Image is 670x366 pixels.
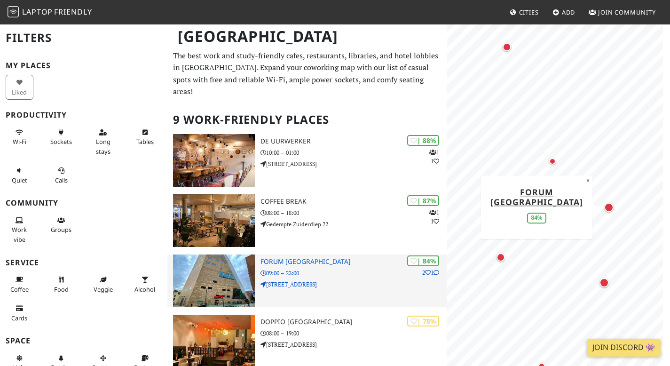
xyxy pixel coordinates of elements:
div: 84% [527,213,546,223]
div: | 87% [407,195,439,206]
button: Long stays [89,125,117,159]
h3: Forum [GEOGRAPHIC_DATA] [260,258,447,266]
button: Work vibe [6,213,33,247]
img: LaptopFriendly [8,6,19,17]
div: Map marker [547,156,558,167]
p: 2 1 [422,268,439,277]
div: Map marker [495,251,507,263]
span: Add [562,8,575,16]
span: Long stays [96,137,110,155]
button: Calls [47,163,75,188]
h3: Productivity [6,111,162,119]
a: De Uurwerker | 88% 11 De Uurwerker 10:00 – 01:00 [STREET_ADDRESS] [167,134,447,187]
div: Map marker [501,41,513,53]
span: Join Community [598,8,656,16]
p: [STREET_ADDRESS] [260,280,447,289]
span: Quiet [12,176,27,184]
div: Map marker [602,201,615,214]
h2: Filters [6,24,162,52]
p: 09:00 – 23:00 [260,269,447,278]
button: Alcohol [131,272,159,297]
p: 10:00 – 01:00 [260,148,447,157]
button: Tables [131,125,159,150]
a: LaptopFriendly LaptopFriendly [8,4,92,21]
button: Coffee [6,272,33,297]
span: Work-friendly tables [136,137,154,146]
span: Video/audio calls [55,176,68,184]
img: Coffee Break [173,194,255,247]
h3: Coffee Break [260,198,447,206]
a: Join Community [585,4,660,21]
h3: My Places [6,61,162,70]
p: Gedempte Zuiderdiep 22 [260,220,447,229]
a: Cities [506,4,543,21]
a: Forum Groningen | 84% 21 Forum [GEOGRAPHIC_DATA] 09:00 – 23:00 [STREET_ADDRESS] [167,255,447,307]
span: Alcohol [134,285,155,294]
p: [STREET_ADDRESS] [260,159,447,168]
p: [STREET_ADDRESS] [260,340,447,349]
span: Coffee [10,285,29,294]
h2: 9 Work-Friendly Places [173,105,441,134]
p: The best work and study-friendly cafes, restaurants, libraries, and hotel lobbies in [GEOGRAPHIC_... [173,50,441,98]
div: | 78% [407,316,439,326]
h1: [GEOGRAPHIC_DATA] [170,24,445,49]
span: Group tables [51,225,71,234]
span: Laptop [22,7,53,17]
a: Coffee Break | 87% 11 Coffee Break 08:00 – 18:00 Gedempte Zuiderdiep 22 [167,194,447,247]
span: Veggie [94,285,113,294]
span: Stable Wi-Fi [13,137,26,146]
button: Sockets [47,125,75,150]
h3: Space [6,336,162,345]
span: Friendly [54,7,92,17]
button: Food [47,272,75,297]
button: Groups [47,213,75,238]
img: De Uurwerker [173,134,255,187]
span: Credit cards [11,314,27,322]
p: 1 1 [429,148,439,166]
h3: De Uurwerker [260,137,447,145]
h3: Service [6,258,162,267]
p: 08:00 – 18:00 [260,208,447,217]
a: Add [549,4,579,21]
button: Wi-Fi [6,125,33,150]
p: 1 1 [429,208,439,226]
span: Cities [519,8,539,16]
button: Close popup [583,175,592,186]
p: 08:00 – 19:00 [260,329,447,338]
span: Food [54,285,69,294]
h3: Doppio [GEOGRAPHIC_DATA] [260,318,447,326]
div: | 88% [407,135,439,146]
button: Cards [6,301,33,326]
h3: Community [6,199,162,207]
span: People working [12,225,27,243]
button: Veggie [89,272,117,297]
img: Forum Groningen [173,255,255,307]
span: Power sockets [50,137,72,146]
div: | 84% [407,255,439,266]
button: Quiet [6,163,33,188]
a: Forum [GEOGRAPHIC_DATA] [490,186,583,207]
